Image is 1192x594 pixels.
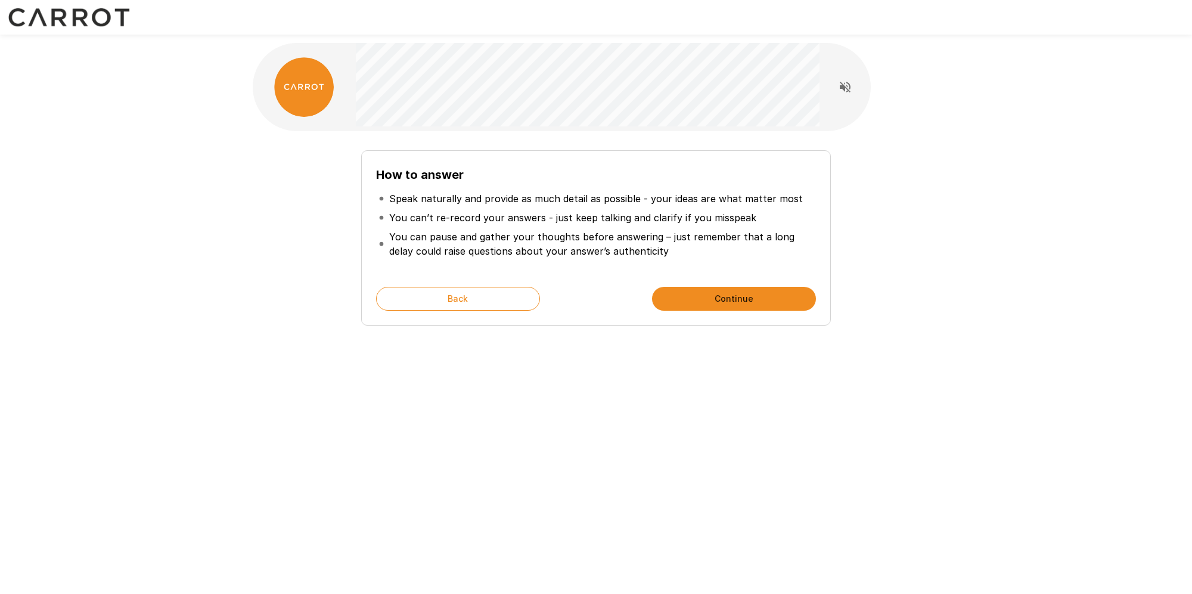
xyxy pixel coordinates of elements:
button: Continue [652,287,816,311]
b: How to answer [376,168,464,182]
p: You can’t re-record your answers - just keep talking and clarify if you misspeak [389,211,756,225]
img: carrot_logo.png [274,57,334,117]
button: Read questions aloud [833,75,857,99]
p: You can pause and gather your thoughts before answering – just remember that a long delay could r... [389,230,814,258]
button: Back [376,287,540,311]
p: Speak naturally and provide as much detail as possible - your ideas are what matter most [389,191,803,206]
